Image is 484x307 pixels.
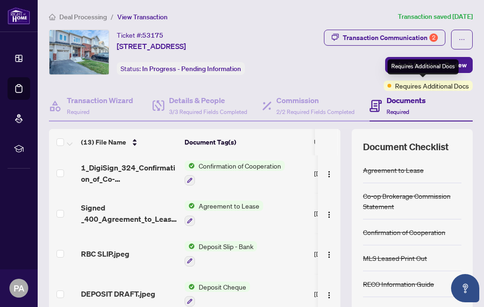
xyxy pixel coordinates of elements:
span: Required [387,108,409,115]
span: Required [67,108,89,115]
span: Deposit Slip - Bank [195,241,257,251]
span: RBC SLIP.jpeg [81,248,129,259]
img: Logo [325,211,333,218]
button: Logo [322,246,337,261]
span: Deposit Cheque [195,282,250,292]
th: Upload Date [310,129,374,155]
h4: Documents [387,95,426,106]
span: Deal Processing [59,13,107,21]
th: (13) File Name [77,129,181,155]
button: Logo [322,166,337,181]
div: Co-op Brokerage Commission Statement [363,191,461,211]
img: Logo [325,291,333,299]
span: Signed _400_Agreement_to_Lease_-_Residential_-.pdf [81,202,177,225]
div: Requires Additional Docs [387,59,459,74]
span: 53175 [142,31,163,40]
img: Status Icon [185,282,195,292]
button: Status IconAgreement to Lease [185,201,263,226]
img: logo [8,7,30,24]
button: Transaction Communication2 [324,30,445,46]
div: Transaction Communication [343,30,438,45]
td: [DATE] [310,193,374,234]
span: Agreement to Lease [195,201,263,211]
span: Requires Additional Docs [395,81,469,91]
td: [DATE] [310,153,374,194]
span: Confirmation of Cooperation [195,161,285,171]
span: PA [14,282,24,295]
td: [DATE] [310,234,374,274]
li: / [111,11,113,22]
span: Submit for Admin Review [391,57,467,73]
span: (13) File Name [81,137,126,147]
div: MLS Leased Print Out [363,253,427,263]
span: Document Checklist [363,140,449,153]
img: Status Icon [185,241,195,251]
button: Status IconDeposit Cheque [185,282,250,307]
div: Status: [117,62,245,75]
div: Confirmation of Cooperation [363,227,445,237]
th: Document Tag(s) [181,129,310,155]
span: 3/3 Required Fields Completed [169,108,247,115]
span: DEPOSIT DRAFT.jpeg [81,288,155,299]
span: View Transaction [117,13,168,21]
h4: Transaction Wizard [67,95,133,106]
span: ellipsis [459,36,465,43]
img: IMG-X12288458_1.jpg [49,30,109,74]
img: Logo [325,170,333,178]
article: Transaction saved [DATE] [398,11,473,22]
button: Logo [322,286,337,301]
span: In Progress - Pending Information [142,65,241,73]
span: home [49,14,56,20]
h4: Details & People [169,95,247,106]
button: Open asap [451,274,479,302]
div: 2 [429,33,438,42]
button: Submit for Admin Review [385,57,473,73]
span: Upload Date [314,137,352,147]
span: [STREET_ADDRESS] [117,40,186,52]
div: Ticket #: [117,30,163,40]
button: Status IconDeposit Slip - Bank [185,241,257,267]
button: Logo [322,206,337,221]
img: Logo [325,251,333,259]
img: Status Icon [185,161,195,171]
img: Status Icon [185,201,195,211]
button: Status IconConfirmation of Cooperation [185,161,285,186]
div: Agreement to Lease [363,165,424,175]
div: RECO Information Guide [363,279,434,289]
h4: Commission [276,95,355,106]
span: 2/2 Required Fields Completed [276,108,355,115]
span: 1_DigiSign_324_Confirmation_of_Co-operation_and_Representation_-_Tenant_Landlord_-_PropTx-[PERSON... [81,162,177,185]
